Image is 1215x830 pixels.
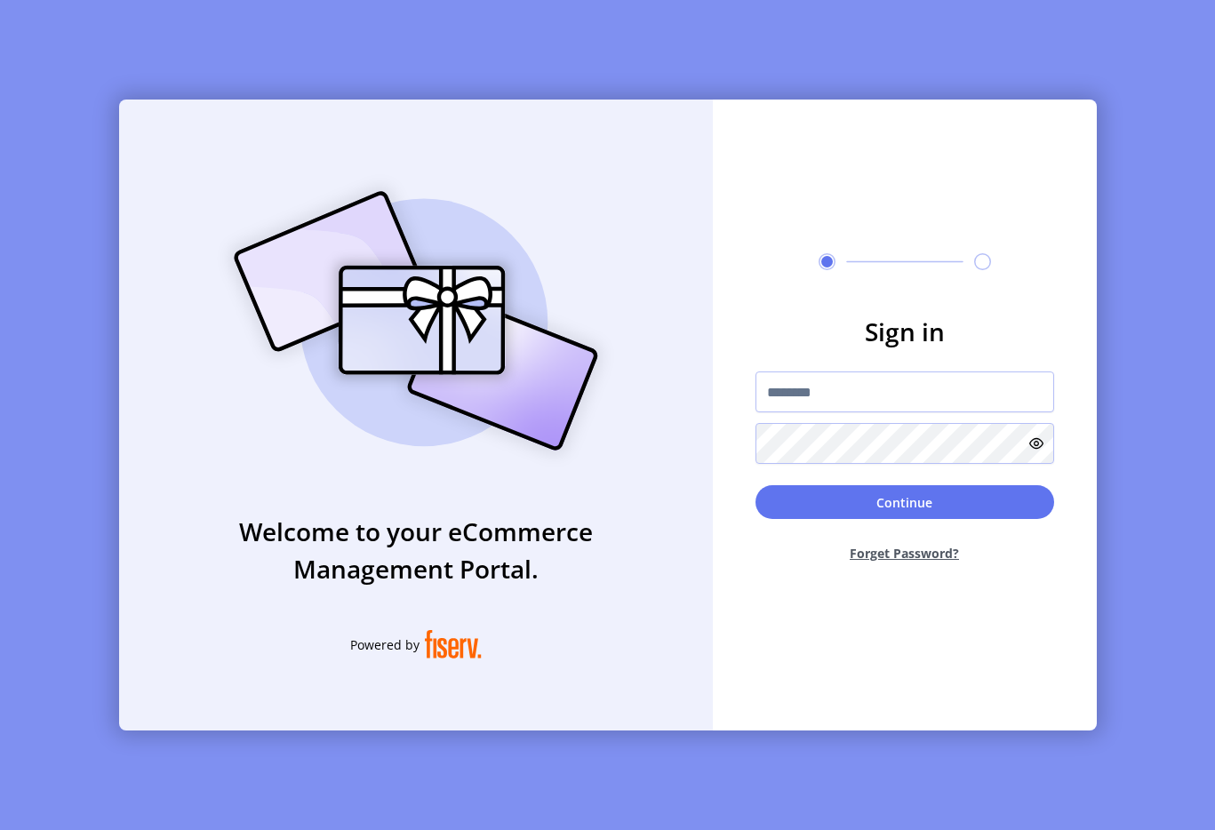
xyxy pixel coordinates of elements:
[755,485,1054,519] button: Continue
[350,635,420,654] span: Powered by
[119,513,713,587] h3: Welcome to your eCommerce Management Portal.
[755,530,1054,577] button: Forget Password?
[755,313,1054,350] h3: Sign in
[207,172,625,470] img: card_Illustration.svg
